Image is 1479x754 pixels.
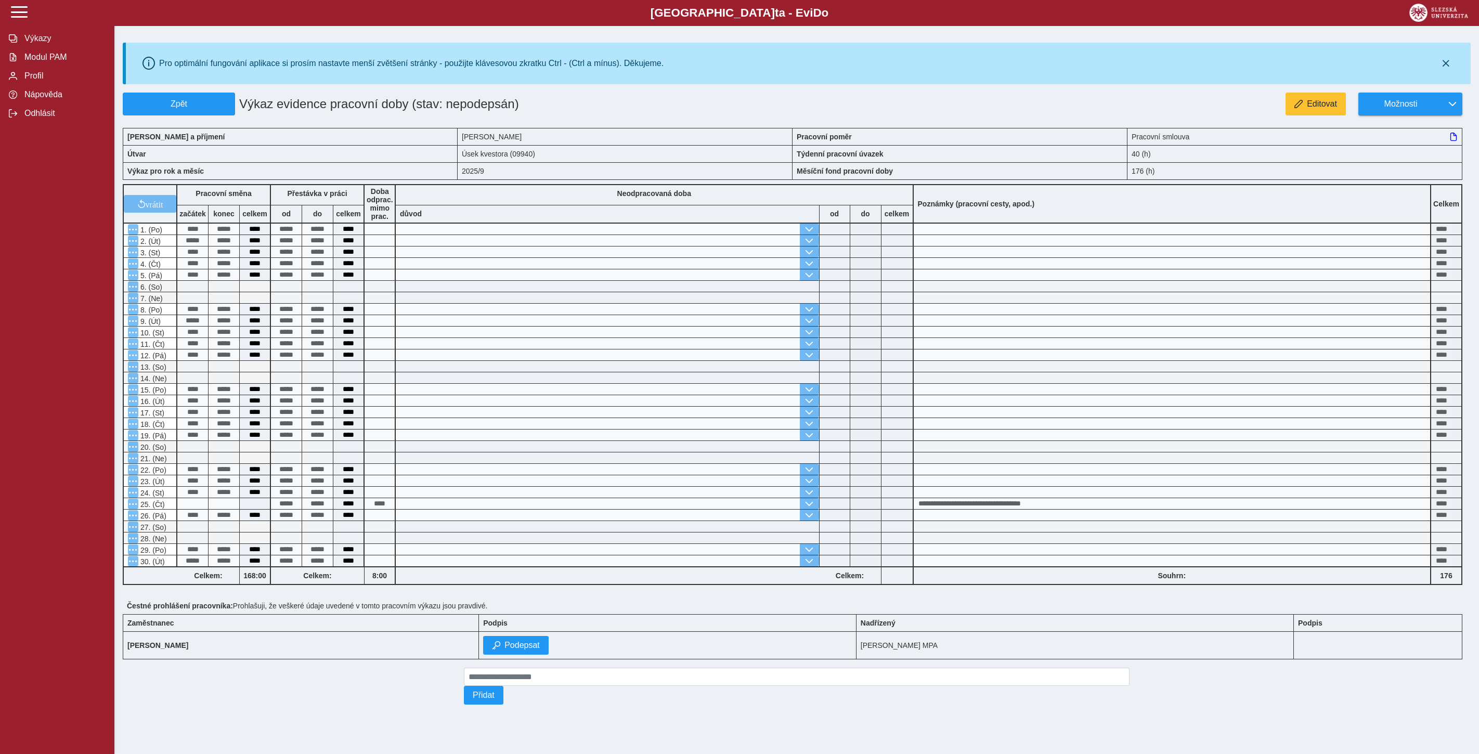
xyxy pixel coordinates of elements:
[138,512,166,520] span: 26. (Pá)
[128,258,138,269] button: Menu
[822,6,829,19] span: o
[128,476,138,486] button: Menu
[1409,4,1468,22] img: logo_web_su.png
[367,187,393,220] b: Doba odprac. mimo prac.
[1298,619,1322,627] b: Podpis
[127,99,230,109] span: Zpět
[473,691,495,700] span: Přidat
[861,619,896,627] b: Nadřízený
[138,260,161,268] span: 4. (Čt)
[797,133,852,141] b: Pracovní poměr
[483,619,508,627] b: Podpis
[146,200,163,208] span: vrátit
[123,93,235,115] button: Zpět
[240,210,270,218] b: celkem
[128,384,138,395] button: Menu
[881,210,913,218] b: celkem
[128,293,138,303] button: Menu
[819,571,881,580] b: Celkem:
[138,546,166,554] span: 29. (Po)
[813,6,821,19] span: D
[128,533,138,543] button: Menu
[1127,128,1462,145] div: Pracovní smlouva
[1286,93,1346,115] button: Editovat
[138,557,165,566] span: 30. (Út)
[1431,571,1461,580] b: 176
[128,430,138,440] button: Menu
[138,317,161,326] span: 9. (Út)
[138,237,161,245] span: 2. (Út)
[128,316,138,326] button: Menu
[21,53,106,62] span: Modul PAM
[138,523,166,531] span: 27. (So)
[458,162,793,180] div: 2025/9
[138,409,164,417] span: 17. (St)
[21,71,106,81] span: Profil
[138,363,166,371] span: 13. (So)
[128,453,138,463] button: Menu
[21,109,106,118] span: Odhlásit
[123,597,1471,614] div: Prohlašuji, že veškeré údaje uvedené v tomto pracovním výkazu jsou pravdivé.
[127,133,225,141] b: [PERSON_NAME] a příjmení
[1127,162,1462,180] div: 176 (h)
[138,306,162,314] span: 8. (Po)
[365,571,395,580] b: 8:00
[177,210,208,218] b: začátek
[128,373,138,383] button: Menu
[138,271,162,280] span: 5. (Pá)
[127,641,188,649] b: [PERSON_NAME]
[128,339,138,349] button: Menu
[458,145,793,162] div: Úsek kvestora (09940)
[138,283,162,291] span: 6. (So)
[128,361,138,372] button: Menu
[138,374,167,383] span: 14. (Ne)
[138,477,165,486] span: 23. (Út)
[128,510,138,521] button: Menu
[914,200,1039,208] b: Poznámky (pracovní cesty, apod.)
[177,571,239,580] b: Celkem:
[271,210,302,218] b: od
[138,340,165,348] span: 11. (Čt)
[128,247,138,257] button: Menu
[138,386,166,394] span: 15. (Po)
[128,499,138,509] button: Menu
[138,329,164,337] span: 10. (St)
[128,236,138,246] button: Menu
[128,270,138,280] button: Menu
[21,90,106,99] span: Nápověda
[128,304,138,315] button: Menu
[21,34,106,43] span: Výkazy
[287,189,347,198] b: Přestávka v práci
[138,500,165,509] span: 25. (Čt)
[128,396,138,406] button: Menu
[127,167,204,175] b: Výkaz pro rok a měsíc
[138,397,165,406] span: 16. (Út)
[333,210,364,218] b: celkem
[128,464,138,475] button: Menu
[196,189,251,198] b: Pracovní směna
[400,210,422,218] b: důvod
[138,466,166,474] span: 22. (Po)
[1127,145,1462,162] div: 40 (h)
[235,93,684,115] h1: Výkaz evidence pracovní doby (stav: nepodepsán)
[128,350,138,360] button: Menu
[775,6,779,19] span: t
[31,6,1448,20] b: [GEOGRAPHIC_DATA] a - Evi
[127,602,233,610] b: Čestné prohlášení pracovníka:
[504,641,540,650] span: Podepsat
[617,189,691,198] b: Neodpracovaná doba
[240,571,270,580] b: 168:00
[483,636,549,655] button: Podepsat
[128,544,138,555] button: Menu
[128,327,138,337] button: Menu
[128,224,138,235] button: Menu
[124,195,176,213] button: vrátit
[1433,200,1459,208] b: Celkem
[128,556,138,566] button: Menu
[127,150,146,158] b: Útvar
[138,432,166,440] span: 19. (Pá)
[1307,99,1337,109] span: Editovat
[138,226,162,234] span: 1. (Po)
[138,249,160,257] span: 3. (St)
[138,352,166,360] span: 12. (Pá)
